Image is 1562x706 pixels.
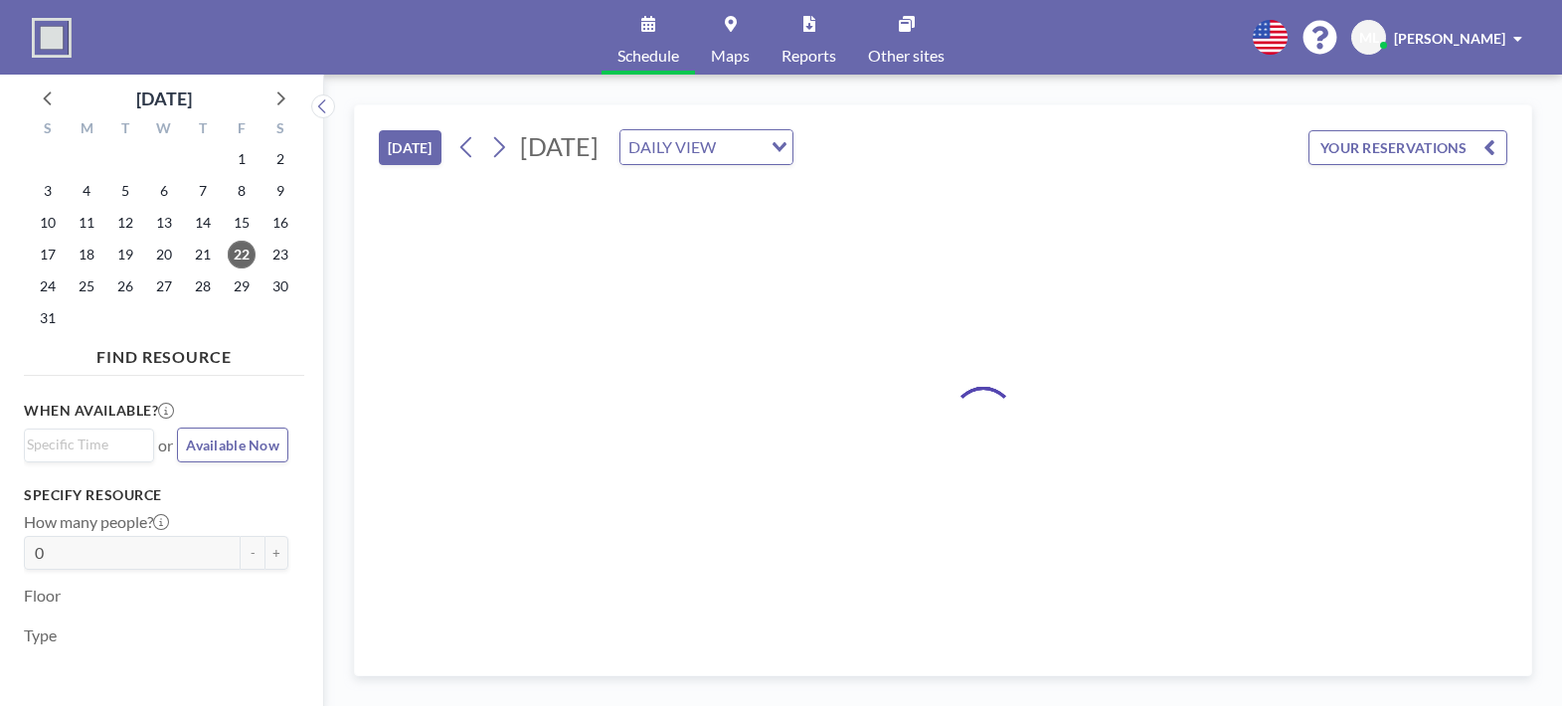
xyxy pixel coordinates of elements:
span: Saturday, August 23, 2025 [266,241,294,268]
span: Thursday, August 7, 2025 [189,177,217,205]
span: Other sites [868,48,945,64]
label: Name [24,665,65,685]
h3: Specify resource [24,486,288,504]
span: ML [1359,29,1379,47]
span: [DATE] [520,131,599,161]
span: Tuesday, August 12, 2025 [111,209,139,237]
span: Sunday, August 24, 2025 [34,272,62,300]
span: Saturday, August 16, 2025 [266,209,294,237]
input: Search for option [27,434,142,455]
span: Wednesday, August 20, 2025 [150,241,178,268]
span: Monday, August 25, 2025 [73,272,100,300]
div: T [183,117,222,143]
button: Available Now [177,428,288,462]
span: Thursday, August 14, 2025 [189,209,217,237]
span: Thursday, August 21, 2025 [189,241,217,268]
span: or [158,436,173,455]
div: Search for option [620,130,792,164]
div: S [260,117,299,143]
span: Friday, August 15, 2025 [228,209,256,237]
span: Friday, August 8, 2025 [228,177,256,205]
div: W [145,117,184,143]
span: Sunday, August 3, 2025 [34,177,62,205]
button: [DATE] [379,130,441,165]
div: [DATE] [136,85,192,112]
span: Monday, August 4, 2025 [73,177,100,205]
div: Search for option [25,430,153,459]
span: DAILY VIEW [624,134,720,160]
span: Wednesday, August 13, 2025 [150,209,178,237]
span: Maps [711,48,750,64]
span: Friday, August 22, 2025 [228,241,256,268]
span: Friday, August 29, 2025 [228,272,256,300]
span: Sunday, August 10, 2025 [34,209,62,237]
span: Sunday, August 31, 2025 [34,304,62,332]
div: T [106,117,145,143]
label: Type [24,625,57,645]
span: Monday, August 18, 2025 [73,241,100,268]
span: Tuesday, August 26, 2025 [111,272,139,300]
img: organization-logo [32,18,72,58]
span: Available Now [186,437,279,453]
div: F [222,117,260,143]
span: Tuesday, August 19, 2025 [111,241,139,268]
span: Wednesday, August 27, 2025 [150,272,178,300]
span: Sunday, August 17, 2025 [34,241,62,268]
h4: FIND RESOURCE [24,339,304,367]
button: - [241,536,264,570]
span: Wednesday, August 6, 2025 [150,177,178,205]
span: Monday, August 11, 2025 [73,209,100,237]
span: [PERSON_NAME] [1394,30,1505,47]
div: S [29,117,68,143]
label: How many people? [24,512,169,532]
span: Tuesday, August 5, 2025 [111,177,139,205]
label: Floor [24,586,61,606]
button: YOUR RESERVATIONS [1308,130,1507,165]
button: + [264,536,288,570]
span: Reports [781,48,836,64]
span: Saturday, August 2, 2025 [266,145,294,173]
span: Saturday, August 30, 2025 [266,272,294,300]
input: Search for option [722,134,760,160]
div: M [68,117,106,143]
span: Schedule [617,48,679,64]
span: Thursday, August 28, 2025 [189,272,217,300]
span: Saturday, August 9, 2025 [266,177,294,205]
span: Friday, August 1, 2025 [228,145,256,173]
